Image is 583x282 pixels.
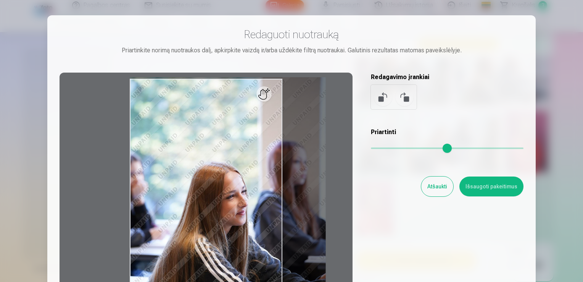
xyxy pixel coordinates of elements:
[371,128,523,137] h5: Priartinti
[60,46,523,55] div: Priartinkite norimą nuotraukos dalį, apkirpkite vaizdą ir/arba uždėkite filtrą nuotraukai. Galuti...
[60,28,523,41] h3: Redaguoti nuotrauką
[371,73,523,82] h5: Redagavimo įrankiai
[459,177,523,196] button: Išsaugoti pakeitimus
[421,177,453,196] button: Atšaukti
